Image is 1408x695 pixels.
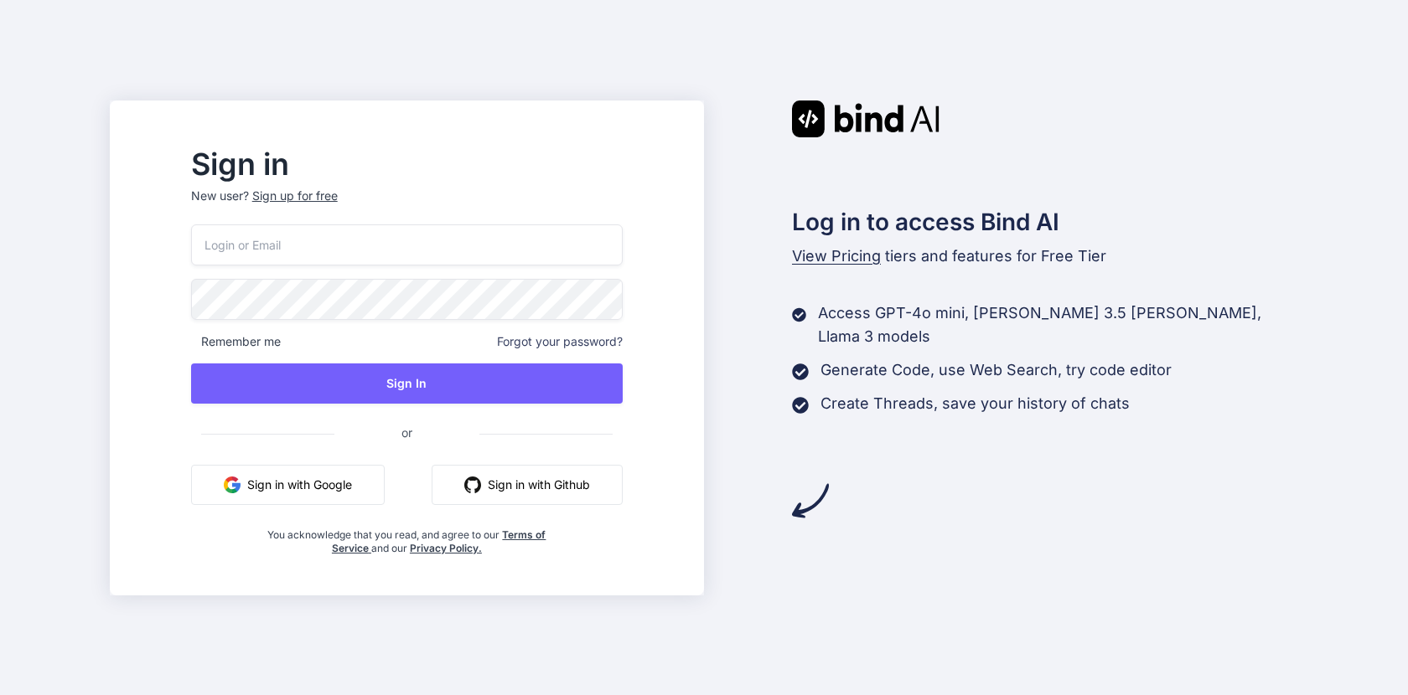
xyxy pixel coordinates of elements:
a: Privacy Policy. [410,542,482,554]
img: arrow [792,482,829,519]
input: Login or Email [191,224,623,265]
p: Access GPT-4o mini, [PERSON_NAME] 3.5 [PERSON_NAME], Llama 3 models [818,301,1298,348]
a: Terms of Service [332,528,546,554]
button: Sign in with Google [191,465,385,505]
span: View Pricing [792,247,881,265]
img: Bind AI logo [792,100,940,137]
h2: Sign in [191,151,623,178]
p: New user? [191,188,623,224]
span: or [334,412,479,453]
span: Forgot your password? [497,333,623,350]
span: Remember me [191,333,281,350]
button: Sign In [191,363,623,404]
img: google [224,476,241,493]
p: tiers and features for Free Tier [792,245,1298,268]
p: Create Threads, save your history of chats [820,392,1130,415]
div: You acknowledge that you read, and agree to our and our [263,518,551,555]
button: Sign in with Github [432,465,623,505]
h2: Log in to access Bind AI [792,204,1298,239]
p: Generate Code, use Web Search, try code editor [820,358,1172,382]
img: github [464,476,481,493]
div: Sign up for free [252,188,338,204]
